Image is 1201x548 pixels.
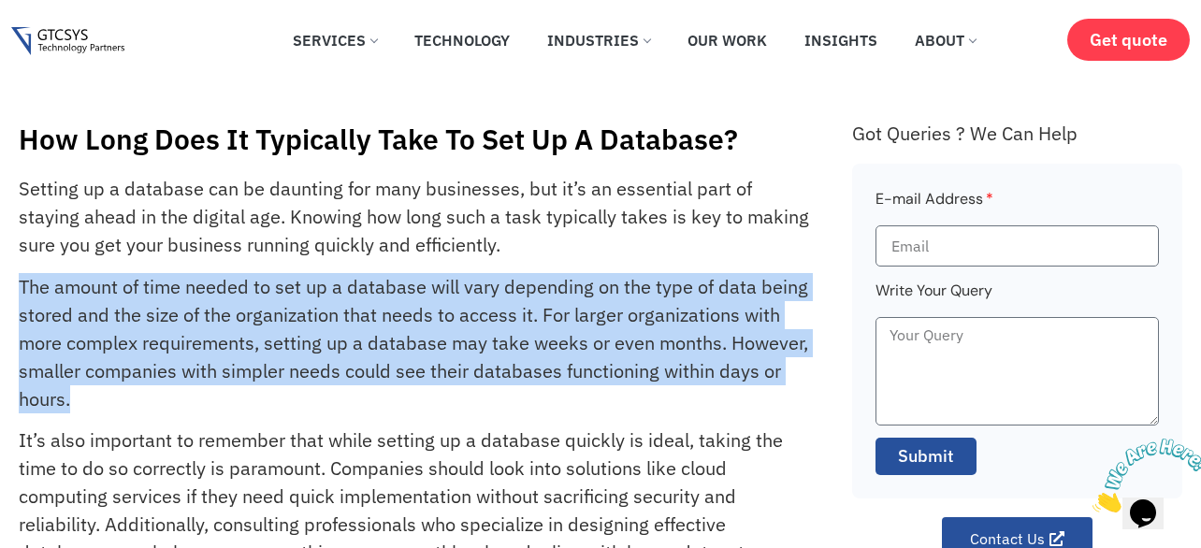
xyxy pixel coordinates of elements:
iframe: chat widget [1085,431,1201,520]
span: Submit [898,444,954,469]
a: Get quote [1067,19,1190,61]
a: Insights [790,20,891,61]
h1: How Long Does It Typically Take To Set Up A Database? [19,123,833,156]
img: Chat attention grabber [7,7,123,81]
input: Email [875,225,1159,267]
button: Submit [875,438,977,475]
img: Gtcsys logo [11,27,124,56]
span: Contact Us [970,531,1045,546]
a: Our Work [673,20,781,61]
span: Get quote [1090,30,1167,50]
label: Write Your Query [875,279,992,317]
p: The amount of time needed to set up a database will vary depending on the type of data being stor... [19,273,810,413]
div: Got Queries ? We Can Help [852,122,1182,145]
form: Faq Form [875,187,1159,487]
a: Services [279,20,391,61]
label: E-mail Address [875,187,993,225]
a: Industries [533,20,664,61]
a: About [901,20,990,61]
a: Technology [400,20,524,61]
p: Setting up a database can be daunting for many businesses, but it’s an essential part of staying ... [19,175,810,259]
